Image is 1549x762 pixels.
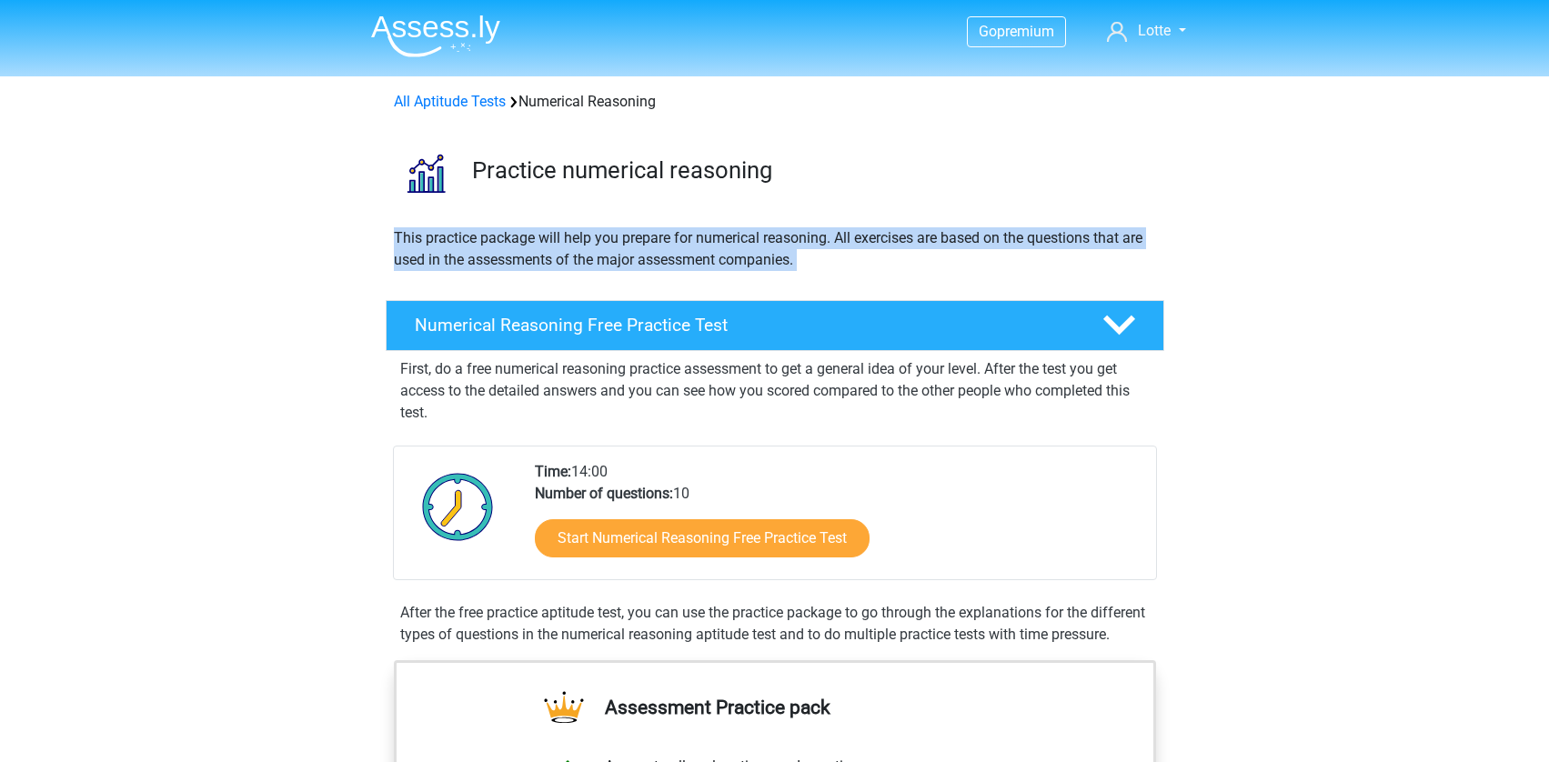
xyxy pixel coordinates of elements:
[387,91,1163,113] div: Numerical Reasoning
[1100,20,1192,42] a: Lotte
[371,15,500,57] img: Assessly
[400,358,1150,424] p: First, do a free numerical reasoning practice assessment to get a general idea of your level. Aft...
[415,315,1073,336] h4: Numerical Reasoning Free Practice Test
[979,23,997,40] span: Go
[387,135,464,212] img: numerical reasoning
[1138,22,1171,39] span: Lotte
[535,463,571,480] b: Time:
[394,93,506,110] a: All Aptitude Tests
[472,156,1150,185] h3: Practice numerical reasoning
[394,227,1156,271] p: This practice package will help you prepare for numerical reasoning. All exercises are based on t...
[997,23,1054,40] span: premium
[378,300,1172,351] a: Numerical Reasoning Free Practice Test
[412,461,504,552] img: Clock
[521,461,1155,579] div: 14:00 10
[393,602,1157,646] div: After the free practice aptitude test, you can use the practice package to go through the explana...
[968,19,1065,44] a: Gopremium
[535,519,870,557] a: Start Numerical Reasoning Free Practice Test
[535,485,673,502] b: Number of questions:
